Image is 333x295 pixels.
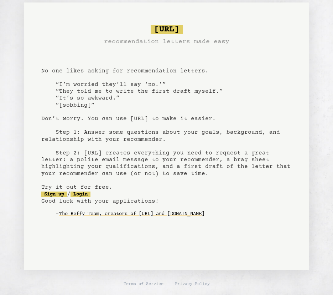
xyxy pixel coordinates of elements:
[41,192,67,197] a: Sign up
[124,281,163,287] a: Terms of Service
[104,37,229,47] h3: recommendation letters made easy
[59,208,204,220] a: The Reffy Team, creators of [URL] and [DOMAIN_NAME]
[175,281,210,287] a: Privacy Policy
[71,192,90,197] a: Login
[41,22,292,232] pre: No one likes asking for recommendation letters. “I’m worried they’ll say ‘no.’” “They told me to ...
[56,210,292,218] div: -
[151,25,183,34] span: [URL]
